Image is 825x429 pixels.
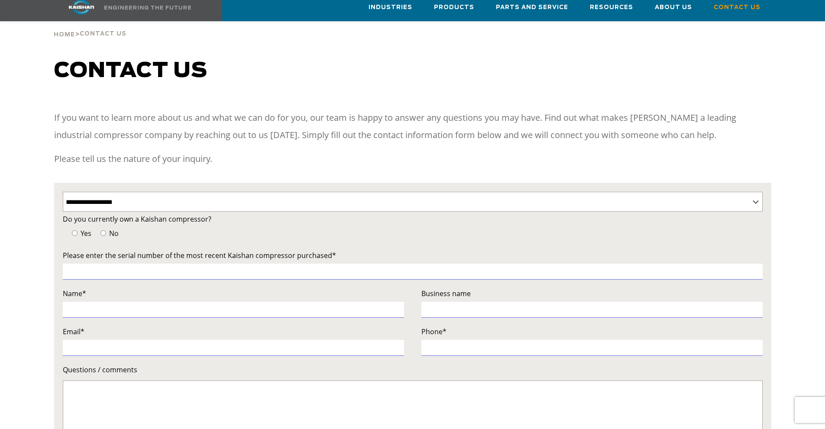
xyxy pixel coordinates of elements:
[496,3,568,13] span: Parts and Service
[655,3,692,13] span: About Us
[369,3,412,13] span: Industries
[434,3,474,13] span: Products
[590,3,633,13] span: Resources
[104,6,191,10] img: Engineering the future
[714,3,760,13] span: Contact Us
